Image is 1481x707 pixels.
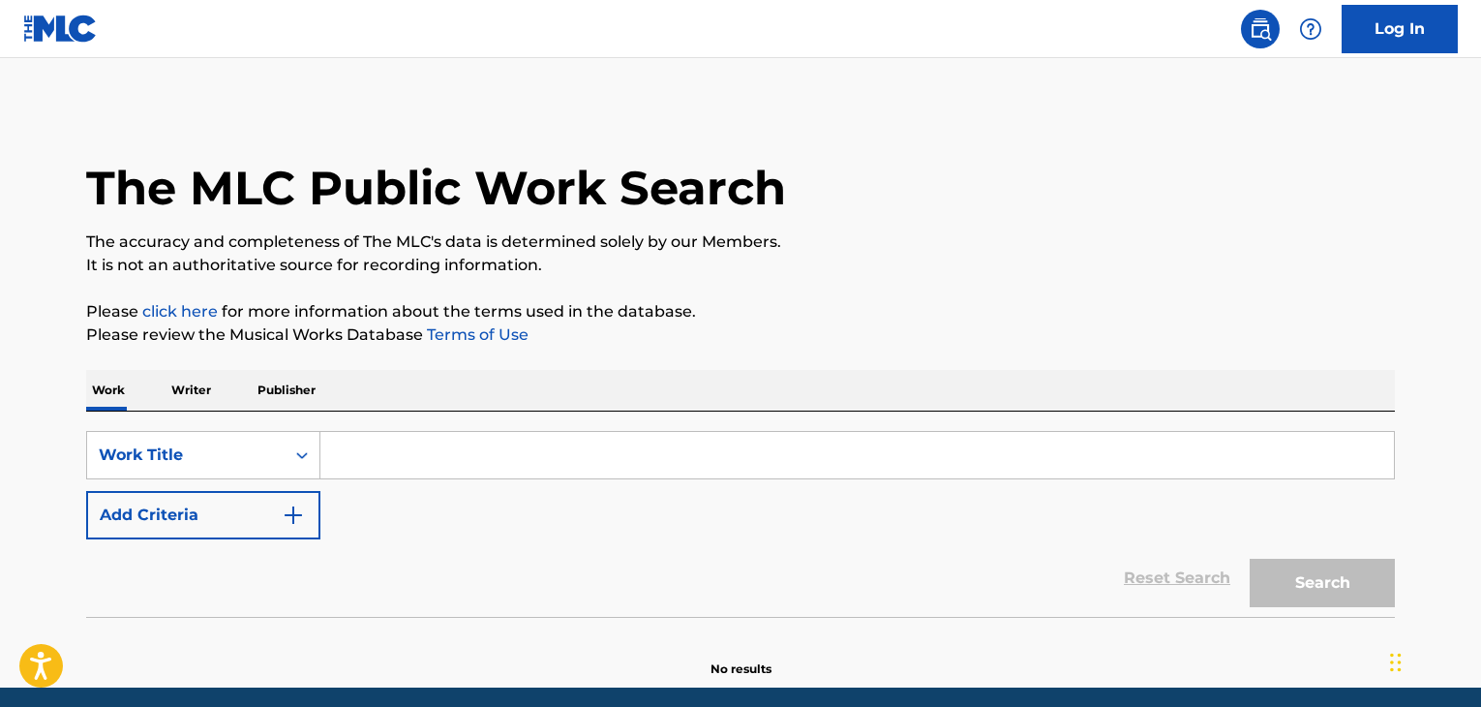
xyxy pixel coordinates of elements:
p: Writer [166,370,217,411]
div: Work Title [99,444,273,467]
img: help [1299,17,1322,41]
div: Help [1291,10,1330,48]
iframe: Chat Widget [1384,614,1481,707]
div: Drag [1390,633,1402,692]
a: Terms of Use [423,325,529,344]
button: Add Criteria [86,491,320,539]
p: No results [710,637,771,678]
p: Please review the Musical Works Database [86,323,1395,347]
p: Please for more information about the terms used in the database. [86,300,1395,323]
a: Public Search [1241,10,1280,48]
a: click here [142,302,218,321]
p: Work [86,370,131,411]
img: MLC Logo [23,15,98,43]
p: The accuracy and completeness of The MLC's data is determined solely by our Members. [86,231,1395,254]
p: It is not an authoritative source for recording information. [86,254,1395,277]
p: Publisher [252,370,321,411]
a: Log In [1342,5,1458,53]
img: search [1249,17,1272,41]
h1: The MLC Public Work Search [86,159,786,217]
form: Search Form [86,431,1395,617]
img: 9d2ae6d4665cec9f34b9.svg [282,504,305,527]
